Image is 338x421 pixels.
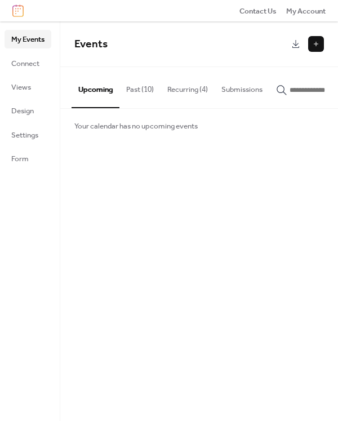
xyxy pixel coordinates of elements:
a: Connect [5,54,51,72]
a: Settings [5,126,51,144]
span: Events [74,34,108,55]
a: Views [5,78,51,96]
span: My Account [286,6,326,17]
span: Views [11,82,31,93]
span: Settings [11,130,38,141]
a: Form [5,149,51,167]
span: Contact Us [239,6,277,17]
button: Upcoming [72,67,119,108]
a: Contact Us [239,5,277,16]
button: Past (10) [119,67,161,107]
span: Connect [11,58,39,69]
a: My Account [286,5,326,16]
button: Recurring (4) [161,67,215,107]
a: My Events [5,30,51,48]
span: Form [11,153,29,165]
a: Design [5,101,51,119]
button: Submissions [215,67,269,107]
span: My Events [11,34,45,45]
span: Your calendar has no upcoming events [74,121,198,132]
span: Design [11,105,34,117]
img: logo [12,5,24,17]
